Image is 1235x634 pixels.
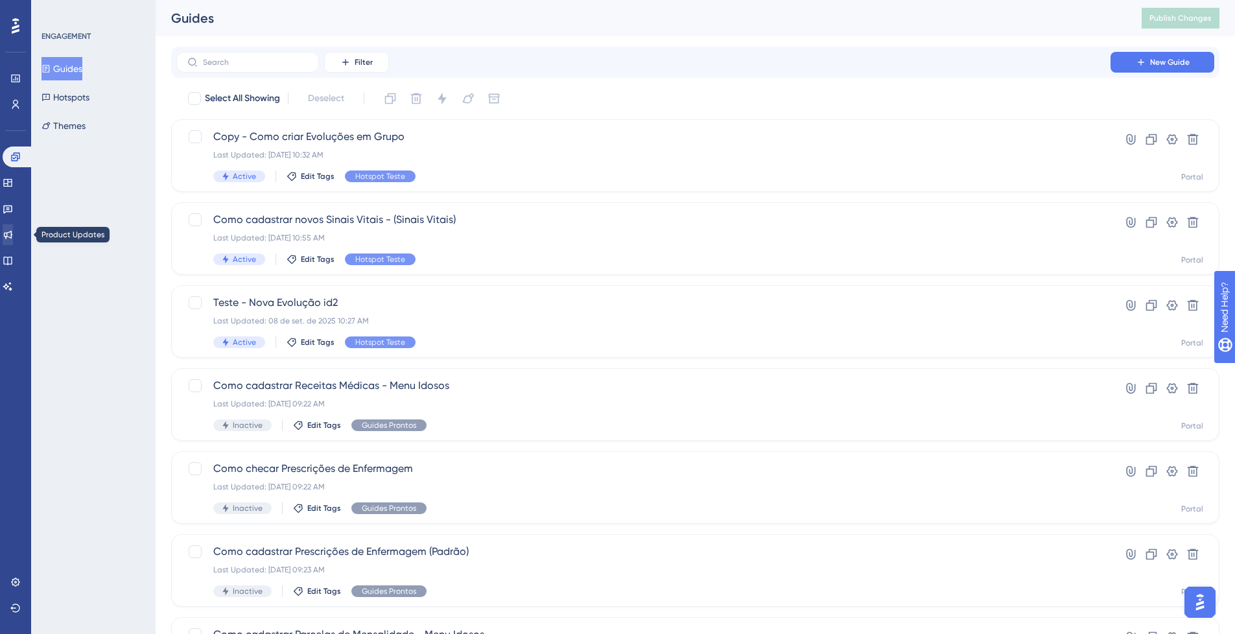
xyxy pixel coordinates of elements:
[1181,587,1203,597] div: Portal
[41,114,86,137] button: Themes
[301,254,335,264] span: Edit Tags
[296,87,356,110] button: Deselect
[1181,255,1203,265] div: Portal
[287,254,335,264] button: Edit Tags
[41,86,89,109] button: Hotspots
[1111,52,1214,73] button: New Guide
[1142,8,1219,29] button: Publish Changes
[293,503,341,513] button: Edit Tags
[308,91,344,106] span: Deselect
[307,420,341,430] span: Edit Tags
[213,150,1074,160] div: Last Updated: [DATE] 10:32 AM
[41,31,91,41] div: ENGAGEMENT
[213,378,1074,393] span: Como cadastrar Receitas Médicas - Menu Idosos
[213,212,1074,228] span: Como cadastrar novos Sinais Vitais - (Sinais Vitais)
[362,503,416,513] span: Guides Prontos
[233,254,256,264] span: Active
[233,420,263,430] span: Inactive
[213,482,1074,492] div: Last Updated: [DATE] 09:22 AM
[355,171,405,182] span: Hotspot Teste
[213,295,1074,311] span: Teste - Nova Evolução id2
[301,171,335,182] span: Edit Tags
[355,254,405,264] span: Hotspot Teste
[41,57,82,80] button: Guides
[233,171,256,182] span: Active
[324,52,389,73] button: Filter
[213,461,1074,476] span: Como checar Prescrições de Enfermagem
[287,171,335,182] button: Edit Tags
[355,57,373,67] span: Filter
[30,3,81,19] span: Need Help?
[362,420,416,430] span: Guides Prontos
[213,544,1074,559] span: Como cadastrar Prescrições de Enfermagem (Padrão)
[213,316,1074,326] div: Last Updated: 08 de set. de 2025 10:27 AM
[1181,338,1203,348] div: Portal
[233,337,256,347] span: Active
[362,586,416,596] span: Guides Prontos
[293,586,341,596] button: Edit Tags
[307,586,341,596] span: Edit Tags
[205,91,280,106] span: Select All Showing
[213,565,1074,575] div: Last Updated: [DATE] 09:23 AM
[203,58,308,67] input: Search
[1181,421,1203,431] div: Portal
[233,586,263,596] span: Inactive
[307,503,341,513] span: Edit Tags
[213,399,1074,409] div: Last Updated: [DATE] 09:22 AM
[1181,172,1203,182] div: Portal
[287,337,335,347] button: Edit Tags
[213,129,1074,145] span: Copy - Como criar Evoluções em Grupo
[293,420,341,430] button: Edit Tags
[233,503,263,513] span: Inactive
[1181,504,1203,514] div: Portal
[301,337,335,347] span: Edit Tags
[355,337,405,347] span: Hotspot Teste
[171,9,1109,27] div: Guides
[1150,57,1190,67] span: New Guide
[213,233,1074,243] div: Last Updated: [DATE] 10:55 AM
[1149,13,1212,23] span: Publish Changes
[1181,583,1219,622] iframe: UserGuiding AI Assistant Launcher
